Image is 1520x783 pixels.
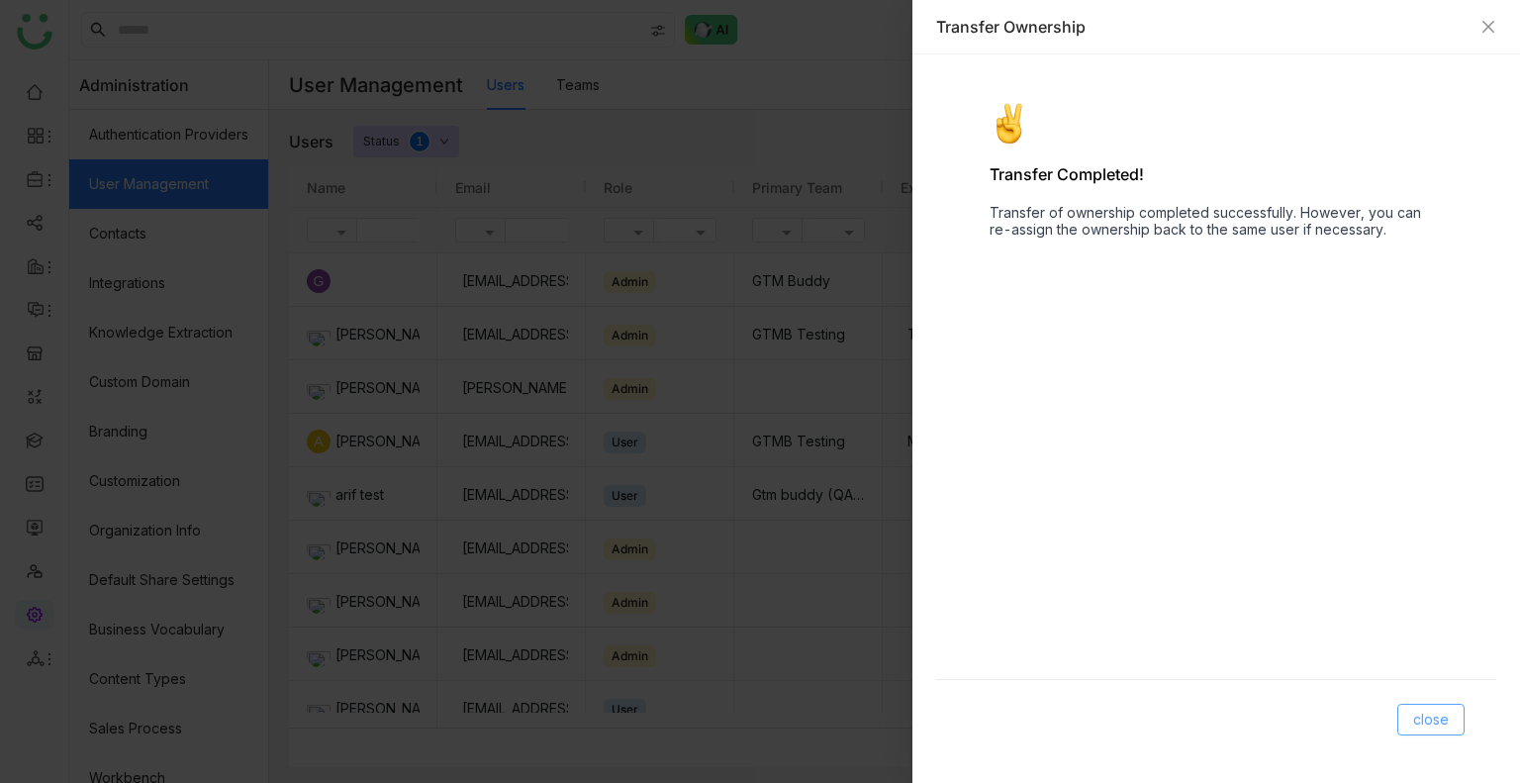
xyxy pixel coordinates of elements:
div: Transfer of ownership completed successfully. However, you can re-assign the ownership back to th... [990,204,1443,238]
div: Transfer Ownership [936,16,1471,38]
img: success-emoji.png [990,102,1031,145]
button: Close [1480,19,1496,35]
div: Transfer Completed! [990,164,1443,184]
span: close [1413,709,1449,731]
button: close [1397,704,1465,735]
